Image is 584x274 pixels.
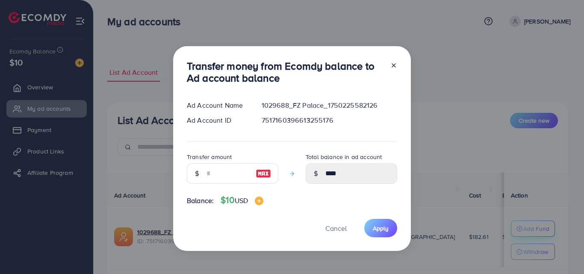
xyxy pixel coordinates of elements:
label: Total balance in ad account [306,153,382,161]
div: 7517160396613255176 [255,115,404,125]
img: image [256,168,271,179]
label: Transfer amount [187,153,232,161]
div: Ad Account Name [180,100,255,110]
img: image [255,197,263,205]
div: Ad Account ID [180,115,255,125]
span: USD [235,196,248,205]
button: Apply [364,219,397,237]
h4: $10 [221,195,263,206]
div: 1029688_FZ Palace_1750225582126 [255,100,404,110]
span: Apply [373,224,389,233]
h3: Transfer money from Ecomdy balance to Ad account balance [187,60,383,85]
span: Balance: [187,196,214,206]
span: Cancel [325,224,347,233]
iframe: Chat [548,236,578,268]
button: Cancel [315,219,357,237]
